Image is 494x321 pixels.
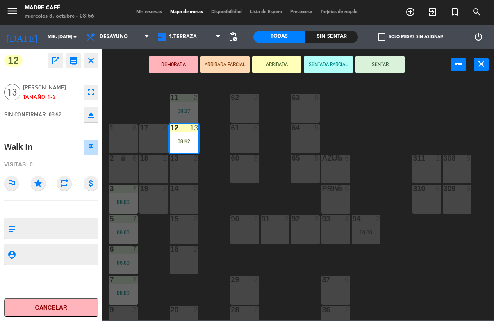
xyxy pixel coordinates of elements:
div: 2 [193,306,198,314]
div: 5 [436,185,441,192]
i: turned_in_not [450,7,460,17]
div: 5 [314,155,319,162]
div: 63 [292,94,292,101]
div: miércoles 8. octubre - 08:56 [25,12,94,20]
div: 2 [193,215,198,223]
div: 7 [132,246,137,253]
div: 7 [132,276,137,283]
span: pending_actions [228,32,238,42]
span: Mapa de mesas [166,10,207,14]
span: Desayuno [100,34,128,40]
button: receipt [66,53,81,68]
div: 2 [193,94,198,101]
div: 2 [436,155,441,162]
i: lock [120,155,127,162]
div: 28 [231,306,232,314]
i: eject [86,110,96,120]
i: power_input [454,59,464,69]
div: 60 [231,155,232,162]
span: 12 [4,55,23,67]
i: open_in_new [51,56,61,66]
div: 2 [345,306,350,314]
span: SIN CONFIRMAR [4,111,46,118]
div: Visitas: 0 [4,157,98,172]
i: close [476,59,486,69]
i: search [472,7,482,17]
div: 93 [322,215,323,223]
button: SENTADA PARCIAL [304,56,353,73]
span: BUSCAR [466,5,488,19]
div: 5 [314,124,319,132]
div: 2 [254,215,259,223]
button: ARRIBADA [252,56,301,73]
button: SENTAR [355,56,405,73]
div: 2 [193,246,198,253]
div: 19 [140,185,141,192]
div: 5 [254,155,259,162]
button: menu [6,5,18,20]
button: DEMORADA [149,56,198,73]
i: power_settings_new [474,32,483,42]
button: fullscreen [84,85,98,100]
i: subject [7,224,16,233]
div: 64 [292,124,292,132]
i: close [86,56,96,66]
span: [PERSON_NAME] [23,83,80,92]
div: 2 [314,215,319,223]
i: lock [337,185,344,192]
div: 17 [140,124,141,132]
div: 2 [254,94,259,101]
div: 2 [163,185,168,192]
div: 6 [345,155,350,162]
div: 08:00 [109,230,138,235]
div: 65 [292,155,292,162]
div: 92 [292,215,292,223]
div: AZUL [322,155,323,162]
div: 7 [132,215,137,223]
i: add_circle_outline [405,7,415,17]
span: Pre-acceso [286,10,316,14]
div: 08:00 [109,290,138,296]
div: 2 [193,155,198,162]
button: close [474,58,489,71]
div: 2 [132,306,137,314]
div: 2 [254,276,259,283]
div: 37 [322,276,323,283]
div: 2 [254,306,259,314]
div: 13 [190,124,198,132]
div: 61 [231,124,232,132]
div: 5 [254,124,259,132]
span: RESERVAR MESA [399,5,421,19]
div: 90 [231,215,232,223]
i: arrow_drop_down [70,32,80,42]
div: 5 [345,276,350,283]
span: 08:52 [49,111,61,118]
button: Cancelar [4,298,98,317]
div: 6 [132,124,137,132]
div: Todas [253,31,306,43]
div: 5 [466,155,471,162]
div: 2 [193,185,198,192]
div: Madre Café [25,4,94,12]
div: 18 [140,155,141,162]
div: 6 [345,185,350,192]
span: Disponibilidad [207,10,246,14]
i: fullscreen [86,87,96,97]
span: Reserva especial [444,5,466,19]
